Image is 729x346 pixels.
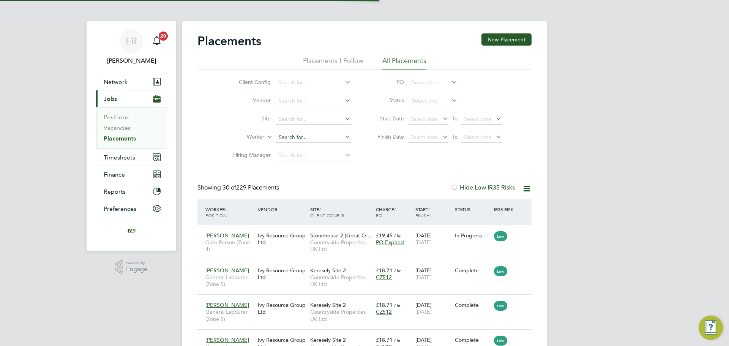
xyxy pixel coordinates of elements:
span: Select date [410,134,438,141]
span: / hr [394,268,401,273]
div: [DATE] [413,263,453,284]
span: £18.71 [376,267,393,274]
div: Complete [455,337,491,343]
span: Low [494,231,507,241]
img: ivyresourcegroup-logo-retina.png [125,225,137,237]
div: Showing [197,184,281,192]
nav: Main navigation [87,21,176,251]
a: Positions [104,114,129,121]
div: Complete [455,267,491,274]
span: PO Expired [376,239,404,246]
span: CZ512 [376,308,392,315]
a: [PERSON_NAME]General Labourer (Zone 5)Ivy Resource Group LtdKeresely Site 2Countryside Properties... [204,332,532,339]
span: 229 Placements [222,184,279,191]
span: £18.71 [376,337,393,343]
span: [PERSON_NAME] [205,337,249,343]
div: [DATE] [413,298,453,319]
input: Search for... [276,96,351,106]
div: Ivy Resource Group Ltd [256,228,308,250]
h2: Placements [197,33,261,49]
label: Hiring Manager [227,152,271,158]
span: / hr [394,302,401,308]
span: To [450,132,460,142]
span: Preferences [104,205,136,212]
div: Ivy Resource Group Ltd [256,263,308,284]
span: Countryside Properties UK Ltd [310,274,372,288]
button: Network [96,73,167,90]
input: Search for... [409,77,458,88]
span: Low [494,301,507,311]
span: Reports [104,188,126,195]
div: Vendor [256,202,308,216]
span: Select date [410,115,438,122]
div: Worker [204,202,256,222]
span: [DATE] [415,239,432,246]
label: PO [370,79,404,85]
span: Stonehouse 2 (Great O… [310,232,371,239]
span: / Client Config [310,206,344,218]
a: [PERSON_NAME]General Labourer (Zone 5)Ivy Resource Group LtdKeresely Site 2Countryside Properties... [204,263,532,269]
span: Finance [104,171,125,178]
a: Go to home page [96,225,167,237]
div: Start [413,202,453,222]
button: Preferences [96,200,167,217]
div: Status [453,202,492,216]
span: Powered by [126,260,147,266]
span: Keresely Site 2 [310,267,346,274]
div: Ivy Resource Group Ltd [256,298,308,319]
button: Jobs [96,90,167,107]
span: / Position [205,206,227,218]
label: Worker [221,133,264,141]
span: Gate Person (Zone 4) [205,239,254,253]
span: General Labourer (Zone 5) [205,274,254,288]
span: Keresely Site 2 [310,337,346,343]
span: / hr [394,233,401,239]
span: 30 of [222,184,236,191]
a: [PERSON_NAME]Gate Person (Zone 4)Ivy Resource Group LtdStonehouse 2 (Great O…Countryside Properti... [204,228,532,234]
input: Search for... [276,132,351,143]
span: £18.71 [376,302,393,308]
button: New Placement [481,33,532,46]
span: Countryside Properties UK Ltd [310,308,372,322]
span: Low [494,266,507,276]
input: Select one [409,96,458,106]
button: Finance [96,166,167,183]
div: Jobs [96,107,167,149]
li: Placements I Follow [303,56,363,70]
span: £19.45 [376,232,393,239]
div: [DATE] [413,228,453,250]
span: Network [104,78,128,85]
label: Site [227,115,271,122]
span: To [450,114,460,123]
span: [DATE] [415,274,432,281]
span: Countryside Properties UK Ltd [310,239,372,253]
input: Search for... [276,77,351,88]
span: CZ512 [376,274,392,281]
span: Keresely Site 2 [310,302,346,308]
button: Timesheets [96,149,167,166]
label: Finish Date [370,133,404,140]
a: 20 [149,29,164,53]
button: Engage Resource Center [699,316,723,340]
span: / PO [376,206,396,218]
label: Hide Low IR35 Risks [451,184,515,191]
li: All Placements [382,56,426,70]
span: Jobs [104,95,117,103]
div: Charge [374,202,413,222]
span: [DATE] [415,308,432,315]
span: Timesheets [104,154,135,161]
div: In Progress [455,232,491,239]
span: [PERSON_NAME] [205,232,249,239]
span: ER [126,36,137,46]
a: ER[PERSON_NAME] [96,29,167,65]
span: General Labourer (Zone 5) [205,308,254,322]
label: Vendor [227,97,271,104]
input: Search for... [276,150,351,161]
a: Placements [104,135,136,142]
span: Low [494,336,507,346]
span: Emma Randall [96,56,167,65]
span: [PERSON_NAME] [205,267,249,274]
div: Complete [455,302,491,308]
div: Site [308,202,374,222]
div: IR35 Risk [492,202,518,216]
